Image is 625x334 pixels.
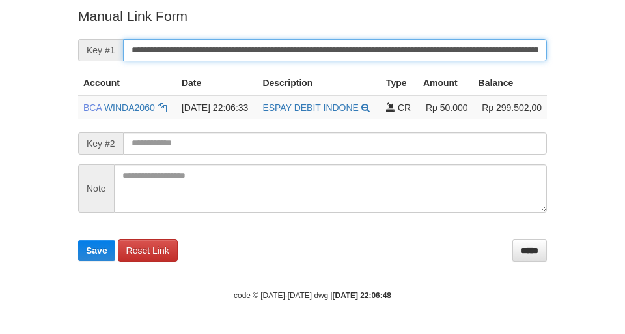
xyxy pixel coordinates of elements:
button: Save [78,240,115,261]
th: Description [257,71,381,95]
a: ESPAY DEBIT INDONE [262,102,359,113]
th: Balance [473,71,547,95]
th: Type [381,71,418,95]
strong: [DATE] 22:06:48 [333,291,391,300]
th: Amount [418,71,473,95]
a: Reset Link [118,239,178,262]
small: code © [DATE]-[DATE] dwg | [234,291,391,300]
span: Save [86,245,107,256]
td: Rp 299.502,00 [473,95,547,119]
td: [DATE] 22:06:33 [176,95,257,119]
a: WINDA2060 [104,102,155,113]
th: Account [78,71,176,95]
span: CR [398,102,411,113]
p: Manual Link Form [78,7,547,25]
th: Date [176,71,257,95]
td: Rp 50.000 [418,95,473,119]
span: Key #2 [78,132,123,155]
span: BCA [83,102,102,113]
span: Key #1 [78,39,123,61]
span: Note [78,164,114,213]
span: Reset Link [126,245,169,256]
a: Copy WINDA2060 to clipboard [158,102,167,113]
